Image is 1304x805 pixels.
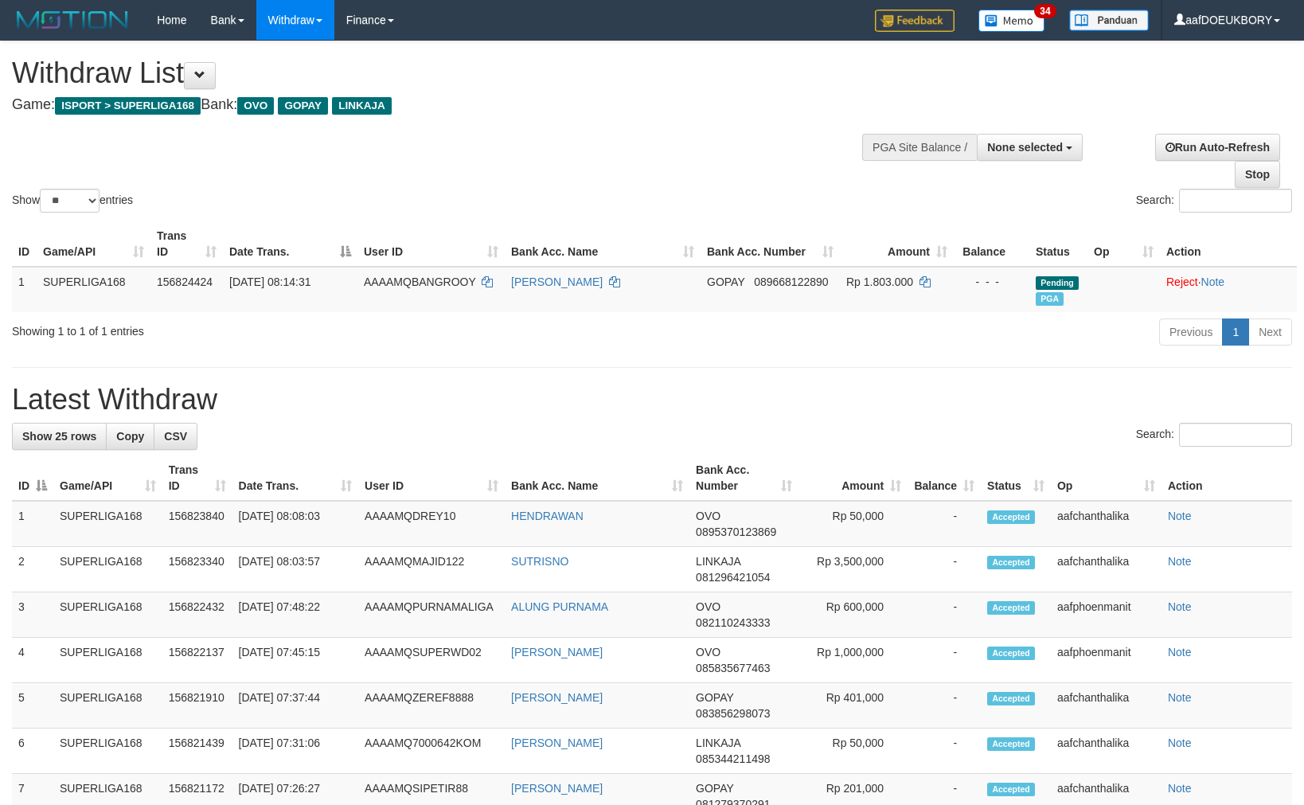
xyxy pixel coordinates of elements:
[1087,221,1160,267] th: Op: activate to sort column ascending
[358,638,505,683] td: AAAAMQSUPERWD02
[162,547,232,592] td: 156823340
[22,430,96,443] span: Show 25 rows
[358,592,505,638] td: AAAAMQPURNAMALIGA
[12,638,53,683] td: 4
[12,384,1292,416] h1: Latest Withdraw
[150,221,223,267] th: Trans ID: activate to sort column ascending
[278,97,328,115] span: GOPAY
[1036,292,1064,306] span: Marked by aafphoenmanit
[908,501,981,547] td: -
[106,423,154,450] a: Copy
[960,274,1023,290] div: - - -
[12,423,107,450] a: Show 25 rows
[908,455,981,501] th: Balance: activate to sort column ascending
[798,592,908,638] td: Rp 600,000
[162,455,232,501] th: Trans ID: activate to sort column ascending
[237,97,274,115] span: OVO
[37,267,150,312] td: SUPERLIGA168
[232,683,358,729] td: [DATE] 07:37:44
[37,221,150,267] th: Game/API: activate to sort column ascending
[987,783,1035,796] span: Accepted
[232,547,358,592] td: [DATE] 08:03:57
[1136,189,1292,213] label: Search:
[954,221,1029,267] th: Balance
[12,455,53,501] th: ID: activate to sort column descending
[798,729,908,774] td: Rp 50,000
[908,729,981,774] td: -
[1161,455,1292,501] th: Action
[862,134,977,161] div: PGA Site Balance /
[1036,276,1079,290] span: Pending
[754,275,828,288] span: Copy 089668122890 to clipboard
[1168,782,1192,795] a: Note
[1051,501,1161,547] td: aafchanthalika
[977,134,1083,161] button: None selected
[162,638,232,683] td: 156822137
[696,510,720,522] span: OVO
[12,267,37,312] td: 1
[696,555,740,568] span: LINKAJA
[1168,555,1192,568] a: Note
[229,275,310,288] span: [DATE] 08:14:31
[162,729,232,774] td: 156821439
[1168,510,1192,522] a: Note
[696,526,776,538] span: Copy 0895370123869 to clipboard
[511,782,603,795] a: [PERSON_NAME]
[157,275,213,288] span: 156824424
[1248,318,1292,346] a: Next
[232,501,358,547] td: [DATE] 08:08:03
[1136,423,1292,447] label: Search:
[1029,221,1087,267] th: Status
[1155,134,1280,161] a: Run Auto-Refresh
[232,592,358,638] td: [DATE] 07:48:22
[511,646,603,658] a: [PERSON_NAME]
[696,600,720,613] span: OVO
[154,423,197,450] a: CSV
[12,592,53,638] td: 3
[505,455,689,501] th: Bank Acc. Name: activate to sort column ascending
[511,275,603,288] a: [PERSON_NAME]
[358,683,505,729] td: AAAAMQZEREF8888
[164,430,187,443] span: CSV
[1160,221,1297,267] th: Action
[1051,683,1161,729] td: aafchanthalika
[358,501,505,547] td: AAAAMQDREY10
[511,737,603,749] a: [PERSON_NAME]
[12,57,853,89] h1: Withdraw List
[1069,10,1149,31] img: panduan.png
[987,601,1035,615] span: Accepted
[232,638,358,683] td: [DATE] 07:45:15
[1168,646,1192,658] a: Note
[846,275,913,288] span: Rp 1.803.000
[987,141,1063,154] span: None selected
[12,189,133,213] label: Show entries
[798,683,908,729] td: Rp 401,000
[12,547,53,592] td: 2
[53,729,162,774] td: SUPERLIGA168
[40,189,100,213] select: Showentries
[232,729,358,774] td: [DATE] 07:31:06
[1159,318,1223,346] a: Previous
[875,10,955,32] img: Feedback.jpg
[364,275,476,288] span: AAAAMQBANGROOY
[987,737,1035,751] span: Accepted
[12,8,133,32] img: MOTION_logo.png
[987,647,1035,660] span: Accepted
[162,683,232,729] td: 156821910
[1051,638,1161,683] td: aafphoenmanit
[1168,691,1192,704] a: Note
[1051,455,1161,501] th: Op: activate to sort column ascending
[116,430,144,443] span: Copy
[53,547,162,592] td: SUPERLIGA168
[798,547,908,592] td: Rp 3,500,000
[1166,275,1198,288] a: Reject
[1034,4,1056,18] span: 34
[162,592,232,638] td: 156822432
[1201,275,1225,288] a: Note
[232,455,358,501] th: Date Trans.: activate to sort column ascending
[696,616,770,629] span: Copy 082110243333 to clipboard
[357,221,505,267] th: User ID: activate to sort column ascending
[1168,737,1192,749] a: Note
[511,555,568,568] a: SUTRISNO
[1051,729,1161,774] td: aafchanthalika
